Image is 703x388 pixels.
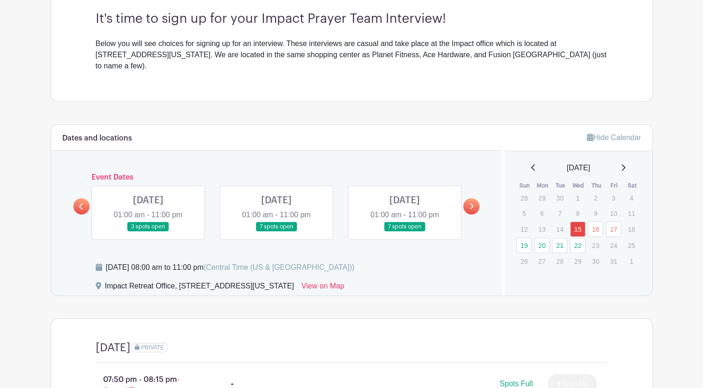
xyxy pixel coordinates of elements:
p: 27 [534,254,550,268]
th: Mon [534,181,552,190]
p: 1 [624,254,639,268]
a: 22 [570,238,585,253]
p: 9 [588,206,603,221]
p: 31 [606,254,621,268]
div: [DATE] 08:00 am to 11:00 pm [106,262,355,273]
span: PRIVATE [141,344,164,351]
h6: Dates and locations [62,134,132,143]
span: Spots Full [499,380,532,388]
h4: [DATE] [96,341,131,355]
span: [DATE] [567,162,590,174]
p: 30 [588,254,603,268]
a: 17 [606,221,621,237]
p: 11 [624,206,639,221]
p: 13 [534,222,550,236]
p: 14 [552,222,567,236]
p: 29 [534,191,550,205]
a: 16 [588,221,603,237]
p: 12 [516,222,532,236]
p: 28 [516,191,532,205]
p: 29 [570,254,585,268]
a: 15 [570,221,585,237]
th: Tue [552,181,570,190]
p: 1 [570,191,585,205]
p: 3 [606,191,621,205]
h6: Event Dates [90,173,464,182]
span: (Central Time (US & [GEOGRAPHIC_DATA])) [204,263,355,271]
a: 21 [552,238,567,253]
p: 8 [570,206,585,221]
th: Fri [605,181,624,190]
p: 2 [588,191,603,205]
h3: It's time to sign up for your Impact Prayer Team Interview! [96,11,608,27]
p: 4 [624,191,639,205]
a: 20 [534,238,550,253]
p: 10 [606,206,621,221]
p: 7 [552,206,567,221]
p: 26 [516,254,532,268]
th: Wed [570,181,588,190]
th: Sat [623,181,641,190]
p: 28 [552,254,567,268]
p: 30 [552,191,567,205]
p: 23 [588,238,603,253]
p: 25 [624,238,639,253]
th: Sun [516,181,534,190]
a: Hide Calendar [587,134,641,141]
p: 24 [606,238,621,253]
div: Impact Retreat Office, [STREET_ADDRESS][US_STATE] [105,281,294,295]
a: 19 [516,238,532,253]
a: View on Map [302,281,344,295]
div: Below you will see choices for signing up for an interview. These interviews are casual and take ... [96,38,608,72]
p: 18 [624,222,639,236]
p: 6 [534,206,550,221]
th: Thu [587,181,605,190]
p: 5 [516,206,532,221]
